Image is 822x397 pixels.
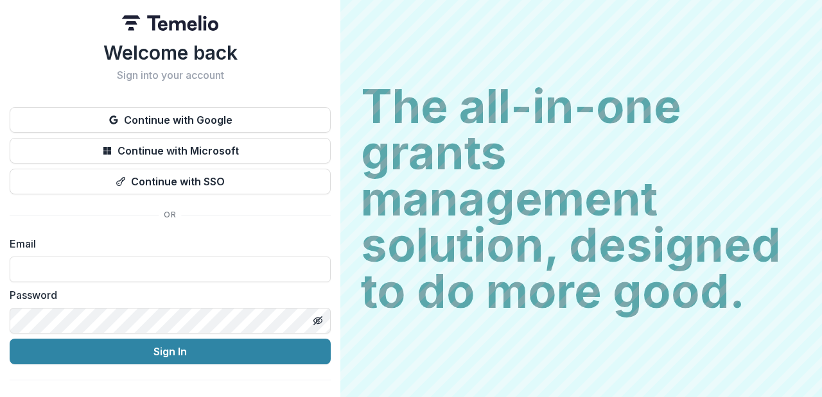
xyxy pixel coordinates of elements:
[122,15,218,31] img: Temelio
[10,41,331,64] h1: Welcome back
[10,138,331,164] button: Continue with Microsoft
[10,287,323,303] label: Password
[10,69,331,81] h2: Sign into your account
[10,339,331,364] button: Sign In
[10,169,331,194] button: Continue with SSO
[10,107,331,133] button: Continue with Google
[10,236,323,251] label: Email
